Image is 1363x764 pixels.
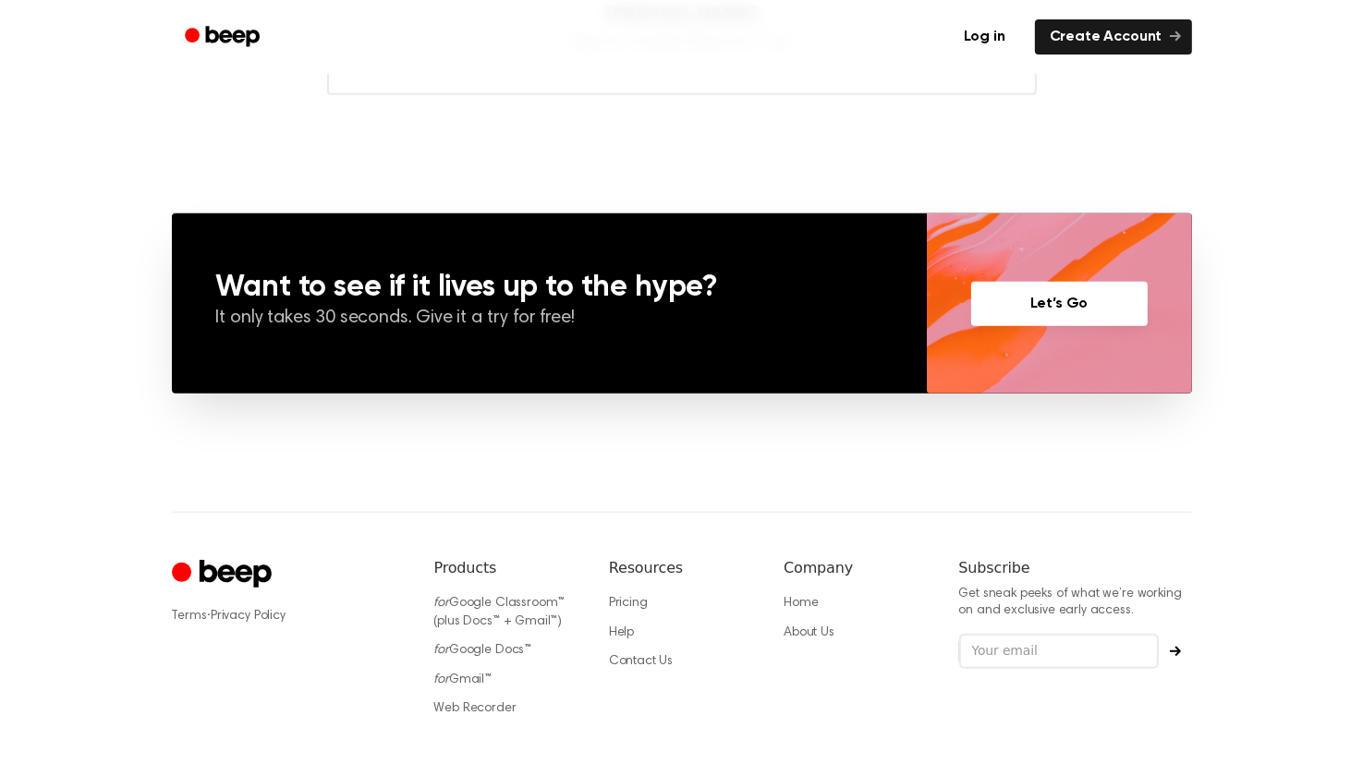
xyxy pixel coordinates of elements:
[434,673,450,686] i: for
[434,644,450,657] i: for
[216,273,882,302] h3: Want to see if it lives up to the hype?
[434,702,517,715] a: Web Recorder
[434,597,450,610] i: for
[609,597,648,610] a: Pricing
[434,597,566,628] a: forGoogle Classroom™ (plus Docs™ + Gmail™)
[959,587,1192,619] p: Get sneak peeks of what we’re working on and exclusive early access.
[172,610,207,623] a: Terms
[971,282,1148,326] a: Let’s Go
[211,610,286,623] a: Privacy Policy
[172,557,276,593] a: Cruip
[172,607,405,625] div: ·
[434,644,532,657] a: forGoogle Docs™
[959,634,1159,669] input: Your email
[609,557,754,579] h6: Resources
[609,655,673,668] a: Contact Us
[784,557,929,579] h6: Company
[434,673,493,686] a: forGmail™
[784,597,818,610] a: Home
[784,626,834,639] a: About Us
[434,557,579,579] h6: Products
[959,557,1192,579] h6: Subscribe
[216,306,882,332] p: It only takes 30 seconds. Give it a try for free!
[172,19,276,55] a: Beep
[1159,646,1192,657] button: Subscribe
[1035,19,1192,55] a: Create Account
[945,16,1024,58] a: Log in
[609,626,634,639] a: Help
